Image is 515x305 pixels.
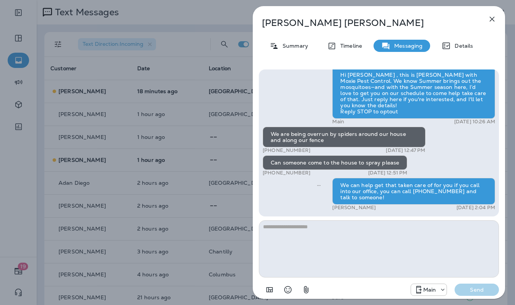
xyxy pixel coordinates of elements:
div: We can help get that taken care of for you if you call into our office, you can call [PHONE_NUMBE... [332,178,495,205]
p: Messaging [390,43,422,49]
p: [DATE] 10:26 AM [454,119,495,125]
p: Main [332,119,344,125]
div: We are being overrun by spiders around our house and along our fence [263,127,426,147]
p: Main [423,287,436,293]
p: [PERSON_NAME] [PERSON_NAME] [262,18,471,28]
p: Timeline [336,43,362,49]
div: Hi [PERSON_NAME] , this is [PERSON_NAME] with Moxie Pest Control. We know Summer brings out the m... [332,57,495,119]
p: [PHONE_NUMBER] [263,170,310,176]
div: +1 (817) 482-3792 [411,285,447,294]
button: Add in a premade template [262,282,277,297]
p: [DATE] 12:47 PM [386,147,425,153]
p: [DATE] 2:04 PM [457,205,495,211]
p: Summary [279,43,308,49]
button: Select an emoji [280,282,296,297]
p: [PERSON_NAME] [332,205,376,211]
p: [DATE] 12:51 PM [368,170,407,176]
p: [PHONE_NUMBER] [263,147,310,153]
p: Details [451,43,473,49]
span: Sent [317,181,321,188]
div: Can someone come to the house to spray please [263,155,407,170]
